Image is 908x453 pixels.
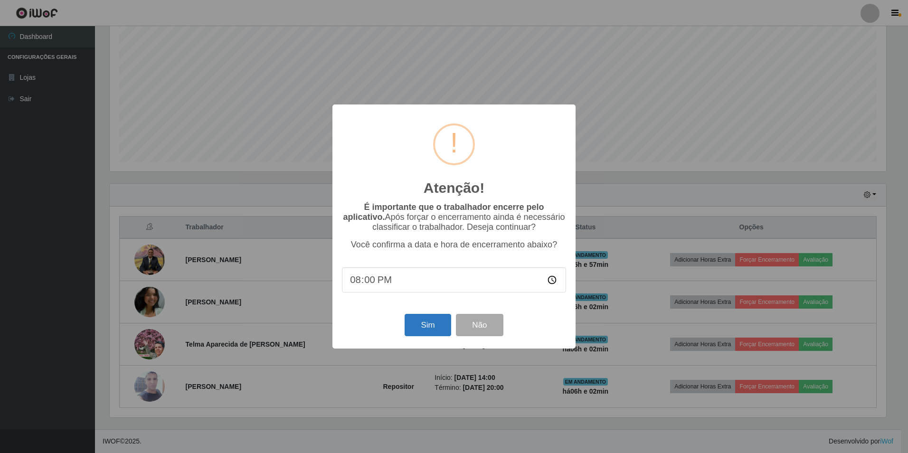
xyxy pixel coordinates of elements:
h2: Atenção! [424,179,484,197]
b: É importante que o trabalhador encerre pelo aplicativo. [343,202,544,222]
p: Você confirma a data e hora de encerramento abaixo? [342,240,566,250]
button: Sim [405,314,451,336]
button: Não [456,314,503,336]
p: Após forçar o encerramento ainda é necessário classificar o trabalhador. Deseja continuar? [342,202,566,232]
